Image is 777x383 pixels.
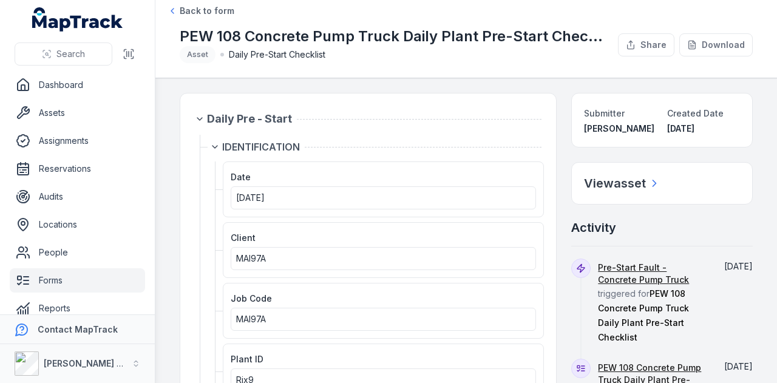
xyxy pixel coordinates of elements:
[584,108,625,118] span: Submitter
[10,185,145,209] a: Audits
[10,240,145,265] a: People
[180,46,215,63] div: Asset
[236,192,265,203] time: 12/09/2025, 12:00:00 am
[584,123,654,134] span: [PERSON_NAME]
[724,261,753,271] span: [DATE]
[180,5,234,17] span: Back to form
[10,296,145,320] a: Reports
[10,212,145,237] a: Locations
[236,314,266,324] span: MAI97A
[10,101,145,125] a: Assets
[229,49,325,61] span: Daily Pre-Start Checklist
[56,48,85,60] span: Search
[38,324,118,334] strong: Contact MapTrack
[231,293,272,303] span: Job Code
[618,33,674,56] button: Share
[724,361,753,371] span: [DATE]
[207,110,292,127] span: Daily Pre - Start
[667,123,694,134] time: 12/09/2025, 5:52:30 am
[236,253,266,263] span: MAI97A
[667,108,724,118] span: Created Date
[222,140,300,154] span: IDENTIFICATION
[231,354,263,364] span: Plant ID
[584,175,646,192] h2: View asset
[236,192,265,203] span: [DATE]
[32,7,123,32] a: MapTrack
[231,172,251,182] span: Date
[598,262,707,286] a: Pre-Start Fault - Concrete Pump Truck
[10,268,145,293] a: Forms
[724,361,753,371] time: 12/09/2025, 5:52:30 am
[10,157,145,181] a: Reservations
[44,358,143,368] strong: [PERSON_NAME] Group
[667,123,694,134] span: [DATE]
[180,27,608,46] h1: PEW 108 Concrete Pump Truck Daily Plant Pre-Start Checklist
[15,42,112,66] button: Search
[679,33,753,56] button: Download
[168,5,234,17] a: Back to form
[571,219,616,236] h2: Activity
[10,129,145,153] a: Assignments
[598,262,707,342] span: triggered for
[724,261,753,271] time: 12/09/2025, 5:52:30 am
[584,175,660,192] a: Viewasset
[10,73,145,97] a: Dashboard
[231,232,256,243] span: Client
